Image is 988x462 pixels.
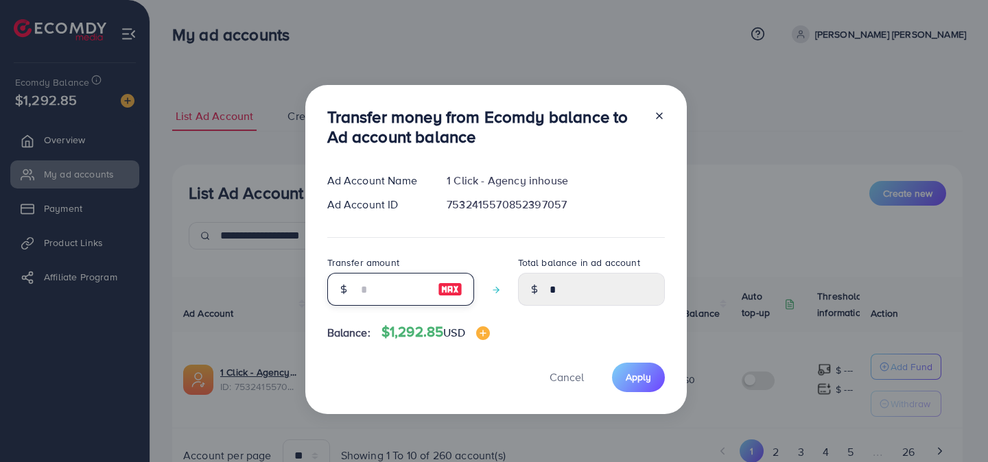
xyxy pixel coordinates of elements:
[532,363,601,392] button: Cancel
[550,369,584,385] span: Cancel
[438,281,462,297] img: image
[436,197,675,212] div: 7532415570852397057
[316,173,436,189] div: Ad Account Name
[476,326,490,340] img: image
[930,400,978,452] iframe: Chat
[518,256,640,269] label: Total balance in ad account
[436,173,675,189] div: 1 Click - Agency inhouse
[327,256,399,269] label: Transfer amount
[316,197,436,212] div: Ad Account ID
[612,363,665,392] button: Apply
[381,324,490,341] h4: $1,292.85
[327,107,643,147] h3: Transfer money from Ecomdy balance to Ad account balance
[626,370,651,384] span: Apply
[443,325,464,340] span: USD
[327,325,370,341] span: Balance:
